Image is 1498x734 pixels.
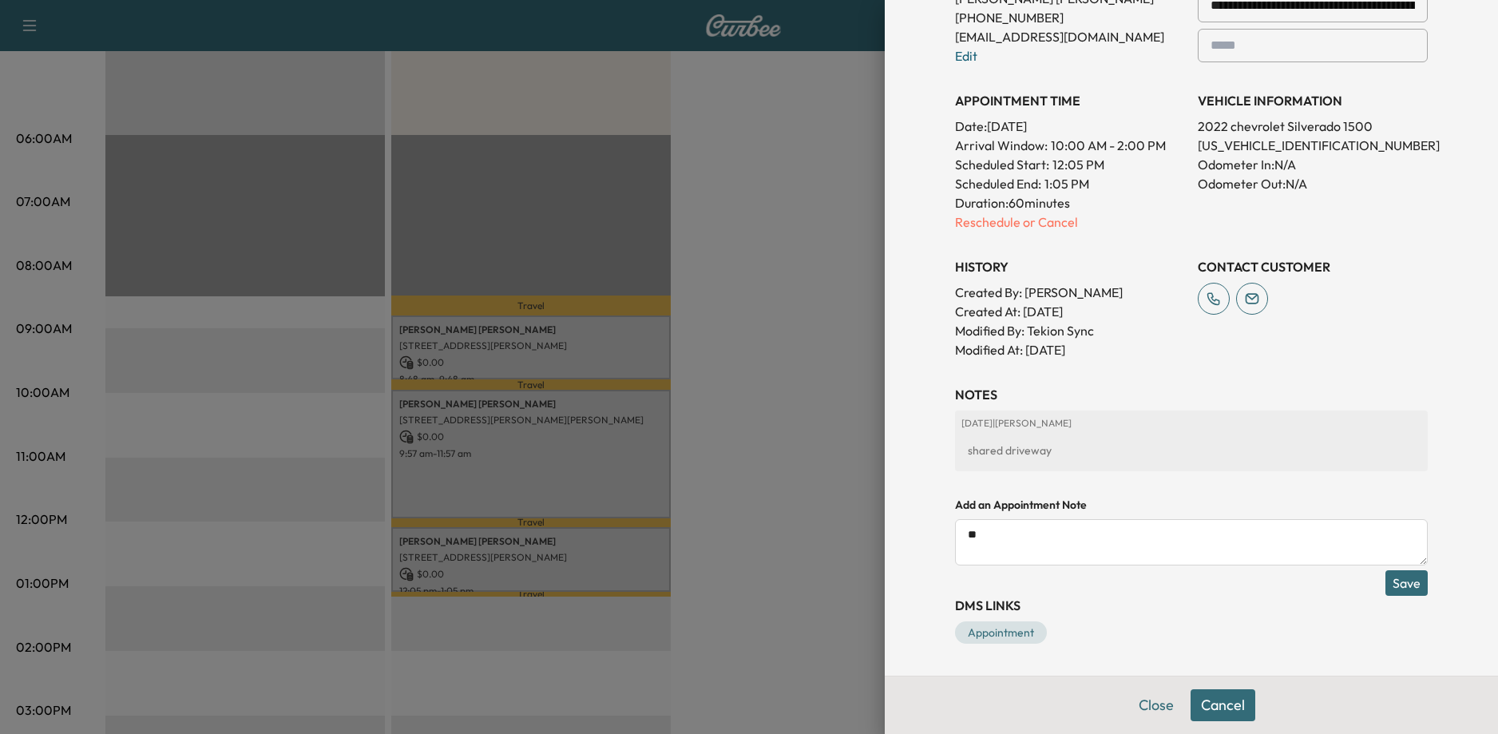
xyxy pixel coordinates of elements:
[955,596,1428,615] h3: DMS Links
[1128,689,1184,721] button: Close
[955,27,1185,46] p: [EMAIL_ADDRESS][DOMAIN_NAME]
[955,283,1185,302] p: Created By : [PERSON_NAME]
[955,321,1185,340] p: Modified By : Tekion Sync
[1191,689,1255,721] button: Cancel
[955,155,1049,174] p: Scheduled Start:
[955,48,977,64] a: Edit
[961,436,1421,465] div: shared driveway
[955,174,1041,193] p: Scheduled End:
[1198,117,1428,136] p: 2022 chevrolet Silverado 1500
[1198,257,1428,276] h3: CONTACT CUSTOMER
[1044,174,1089,193] p: 1:05 PM
[955,8,1185,27] p: [PHONE_NUMBER]
[955,497,1428,513] h4: Add an Appointment Note
[1198,155,1428,174] p: Odometer In: N/A
[955,340,1185,359] p: Modified At : [DATE]
[1198,91,1428,110] h3: VEHICLE INFORMATION
[955,193,1185,212] p: Duration: 60 minutes
[961,417,1421,430] p: [DATE] | [PERSON_NAME]
[1385,570,1428,596] button: Save
[1198,174,1428,193] p: Odometer Out: N/A
[1052,155,1104,174] p: 12:05 PM
[955,385,1428,404] h3: NOTES
[955,302,1185,321] p: Created At : [DATE]
[1198,136,1428,155] p: [US_VEHICLE_IDENTIFICATION_NUMBER]
[955,117,1185,136] p: Date: [DATE]
[955,621,1047,644] a: Appointment
[955,136,1185,155] p: Arrival Window:
[955,257,1185,276] h3: History
[1051,136,1166,155] span: 10:00 AM - 2:00 PM
[955,212,1185,232] p: Reschedule or Cancel
[955,91,1185,110] h3: APPOINTMENT TIME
